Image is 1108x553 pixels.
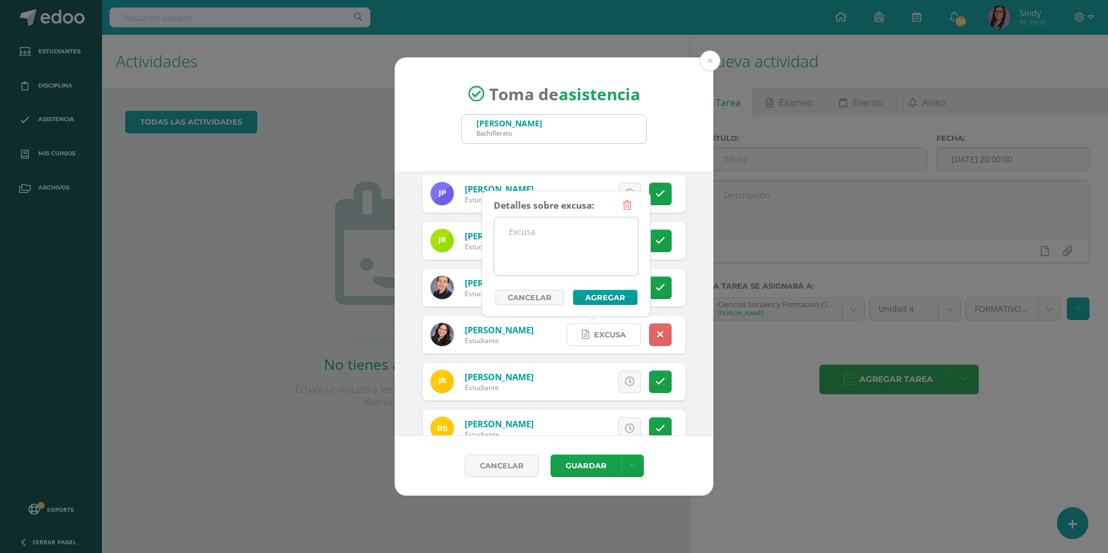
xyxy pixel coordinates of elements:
div: Detalles sobre excusa: [494,194,594,217]
img: 45dcb896fe34addc3fa7feada8dd7168.png [431,182,454,205]
img: 855dac174f796bbdff93e4ae9aed7203.png [431,276,454,299]
a: Cancelar [495,290,564,305]
a: [PERSON_NAME] [465,371,534,383]
span: Toma de [489,83,640,105]
div: [PERSON_NAME] [476,118,542,129]
input: Busca un grado o sección aquí... [462,115,646,143]
a: [PERSON_NAME] [465,230,534,242]
a: [PERSON_NAME] [465,418,534,430]
div: Estudiante [465,242,534,252]
div: Estudiante [465,383,534,392]
a: [PERSON_NAME] [465,183,534,195]
button: Agregar [573,290,637,305]
div: Estudiante [465,336,534,345]
div: Estudiante [465,430,534,439]
strong: asistencia [559,83,640,105]
button: Close (Esc) [699,50,720,71]
div: Estudiante [465,289,534,299]
a: [PERSON_NAME] [465,324,534,336]
div: Bachillerato [476,129,542,137]
img: 719b5d2a804009649c6310aca0e569fb.png [431,229,454,252]
a: Cancelar [465,454,539,477]
div: Estudiante [465,195,534,205]
span: Excusa [594,324,626,345]
a: Excusa [567,323,641,346]
a: [PERSON_NAME] [465,277,534,289]
img: 4f0dc6ed5022668dd1b7f9e7e389395f.png [431,370,454,393]
img: c8fdf7d25a9d8e5c87e257fd08636c88.png [431,323,454,346]
button: Guardar [551,454,621,477]
img: 56a1e4ecd1456975b97ce93435613c1f.png [431,417,454,440]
